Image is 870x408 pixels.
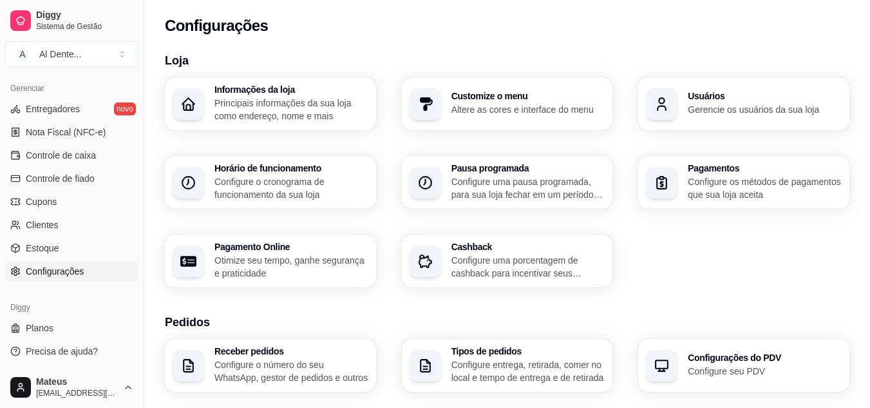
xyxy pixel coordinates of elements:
span: Estoque [26,242,59,255]
p: Otimize seu tempo, ganhe segurança e praticidade [214,254,368,280]
h3: Configurações do PDV [688,353,842,362]
a: Configurações [5,261,138,282]
span: Configurações [26,265,84,278]
h2: Configurações [165,15,268,36]
h3: Pedidos [165,313,849,331]
span: Nota Fiscal (NFC-e) [26,126,106,139]
a: Controle de fiado [5,168,138,189]
button: PagamentosConfigure os métodos de pagamentos que sua loja aceita [638,156,849,209]
p: Principais informações da sua loja como endereço, nome e mais [214,97,368,122]
a: Cupons [5,191,138,212]
a: Precisa de ajuda? [5,341,138,362]
span: A [16,48,29,61]
a: DiggySistema de Gestão [5,5,138,36]
div: Al Dente ... [39,48,81,61]
h3: Receber pedidos [214,347,368,356]
button: Pausa programadaConfigure uma pausa programada, para sua loja fechar em um período específico [402,156,613,209]
h3: Cashback [451,242,605,251]
p: Configure o número do seu WhatsApp, gestor de pedidos e outros [214,358,368,384]
button: Select a team [5,41,138,67]
span: Diggy [36,10,133,21]
button: CashbackConfigure uma porcentagem de cashback para incentivar seus clientes a comprarem em sua loja [402,235,613,287]
p: Configure uma porcentagem de cashback para incentivar seus clientes a comprarem em sua loja [451,254,605,280]
span: [EMAIL_ADDRESS][DOMAIN_NAME] [36,388,118,398]
div: Gerenciar [5,78,138,99]
button: Tipos de pedidosConfigure entrega, retirada, comer no local e tempo de entrega e de retirada [402,339,613,392]
button: UsuáriosGerencie os usuários da sua loja [638,77,849,130]
h3: Pagamento Online [214,242,368,251]
span: Precisa de ajuda? [26,345,98,358]
span: Controle de caixa [26,149,96,162]
h3: Tipos de pedidos [451,347,605,356]
span: Planos [26,322,53,335]
h3: Pausa programada [451,164,605,173]
button: Informações da lojaPrincipais informações da sua loja como endereço, nome e mais [165,77,376,130]
p: Altere as cores e interface do menu [451,103,605,116]
span: Mateus [36,376,118,388]
h3: Usuários [688,92,842,101]
h3: Customize o menu [451,92,605,101]
span: Cupons [26,195,57,208]
button: Mateus[EMAIL_ADDRESS][DOMAIN_NAME] [5,372,138,403]
a: Nota Fiscal (NFC-e) [5,122,138,142]
button: Configurações do PDVConfigure seu PDV [638,339,849,392]
p: Configure o cronograma de funcionamento da sua loja [214,175,368,201]
a: Controle de caixa [5,145,138,166]
button: Pagamento OnlineOtimize seu tempo, ganhe segurança e praticidade [165,235,376,287]
h3: Loja [165,52,849,70]
a: Entregadoresnovo [5,99,138,119]
p: Configure os métodos de pagamentos que sua loja aceita [688,175,842,201]
p: Configure entrega, retirada, comer no local e tempo de entrega e de retirada [451,358,605,384]
a: Planos [5,318,138,338]
p: Configure seu PDV [688,365,842,378]
span: Entregadores [26,102,80,115]
p: Gerencie os usuários da sua loja [688,103,842,116]
span: Sistema de Gestão [36,21,133,32]
a: Clientes [5,215,138,235]
button: Horário de funcionamentoConfigure o cronograma de funcionamento da sua loja [165,156,376,209]
button: Receber pedidosConfigure o número do seu WhatsApp, gestor de pedidos e outros [165,339,376,392]
div: Diggy [5,297,138,318]
a: Estoque [5,238,138,258]
p: Configure uma pausa programada, para sua loja fechar em um período específico [451,175,605,201]
h3: Pagamentos [688,164,842,173]
button: Customize o menuAltere as cores e interface do menu [402,77,613,130]
span: Clientes [26,219,59,231]
h3: Horário de funcionamento [214,164,368,173]
span: Controle de fiado [26,172,95,185]
h3: Informações da loja [214,85,368,94]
